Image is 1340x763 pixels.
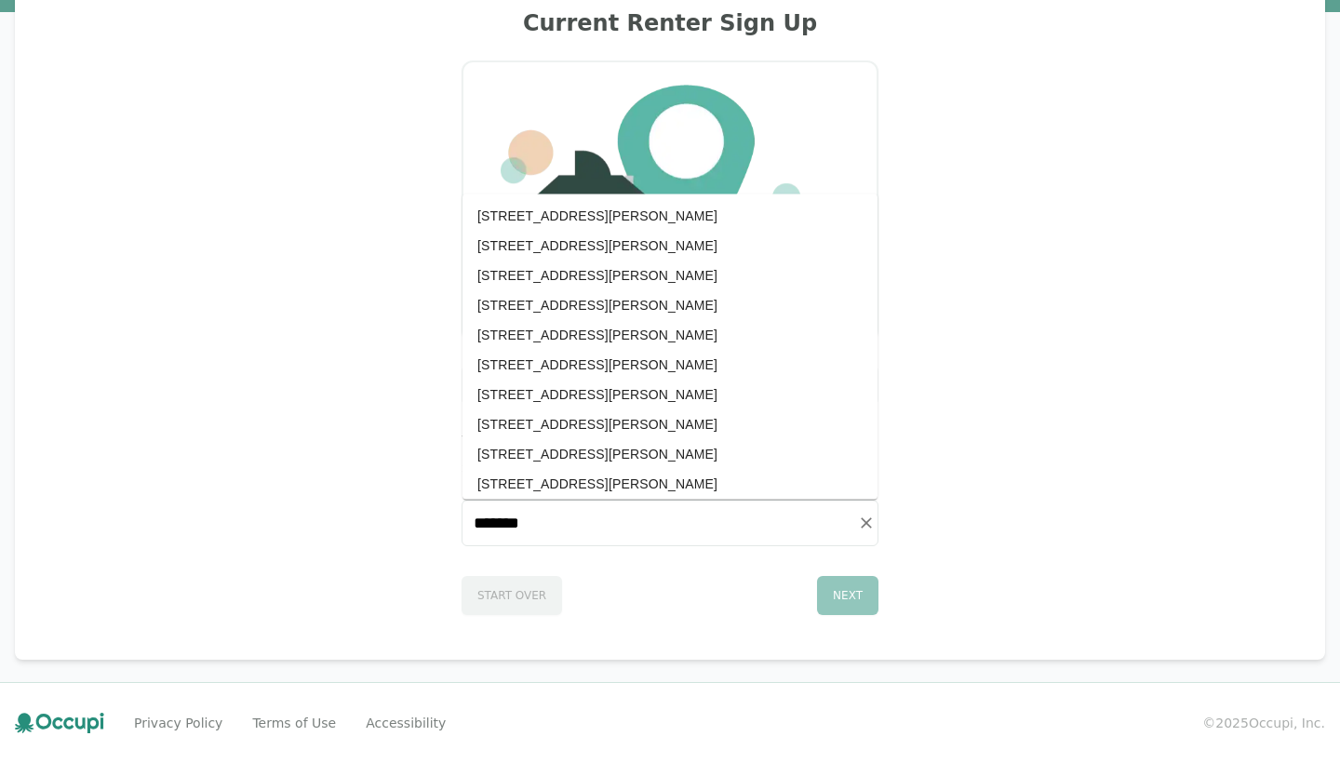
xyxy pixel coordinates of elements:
[1202,714,1325,732] small: © 2025 Occupi, Inc.
[462,261,878,291] li: [STREET_ADDRESS][PERSON_NAME]
[366,714,446,732] a: Accessibility
[462,291,878,321] li: [STREET_ADDRESS][PERSON_NAME]
[853,510,879,536] button: Clear
[462,232,878,261] li: [STREET_ADDRESS][PERSON_NAME]
[462,410,878,440] li: [STREET_ADDRESS][PERSON_NAME]
[462,351,878,381] li: [STREET_ADDRESS][PERSON_NAME]
[462,429,878,455] h4: What is your rental address?
[252,714,336,732] a: Terms of Use
[462,381,878,410] li: [STREET_ADDRESS][PERSON_NAME]
[134,714,222,732] a: Privacy Policy
[462,321,878,351] li: [STREET_ADDRESS][PERSON_NAME]
[37,8,1303,38] h2: Current Renter Sign Up
[462,459,878,477] p: Search for your unit number and address
[462,202,878,232] li: [STREET_ADDRESS][PERSON_NAME]
[462,501,878,545] input: Start typing...
[462,440,878,470] li: [STREET_ADDRESS][PERSON_NAME]
[486,85,854,316] img: Company Logo
[462,470,878,500] li: [STREET_ADDRESS][PERSON_NAME]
